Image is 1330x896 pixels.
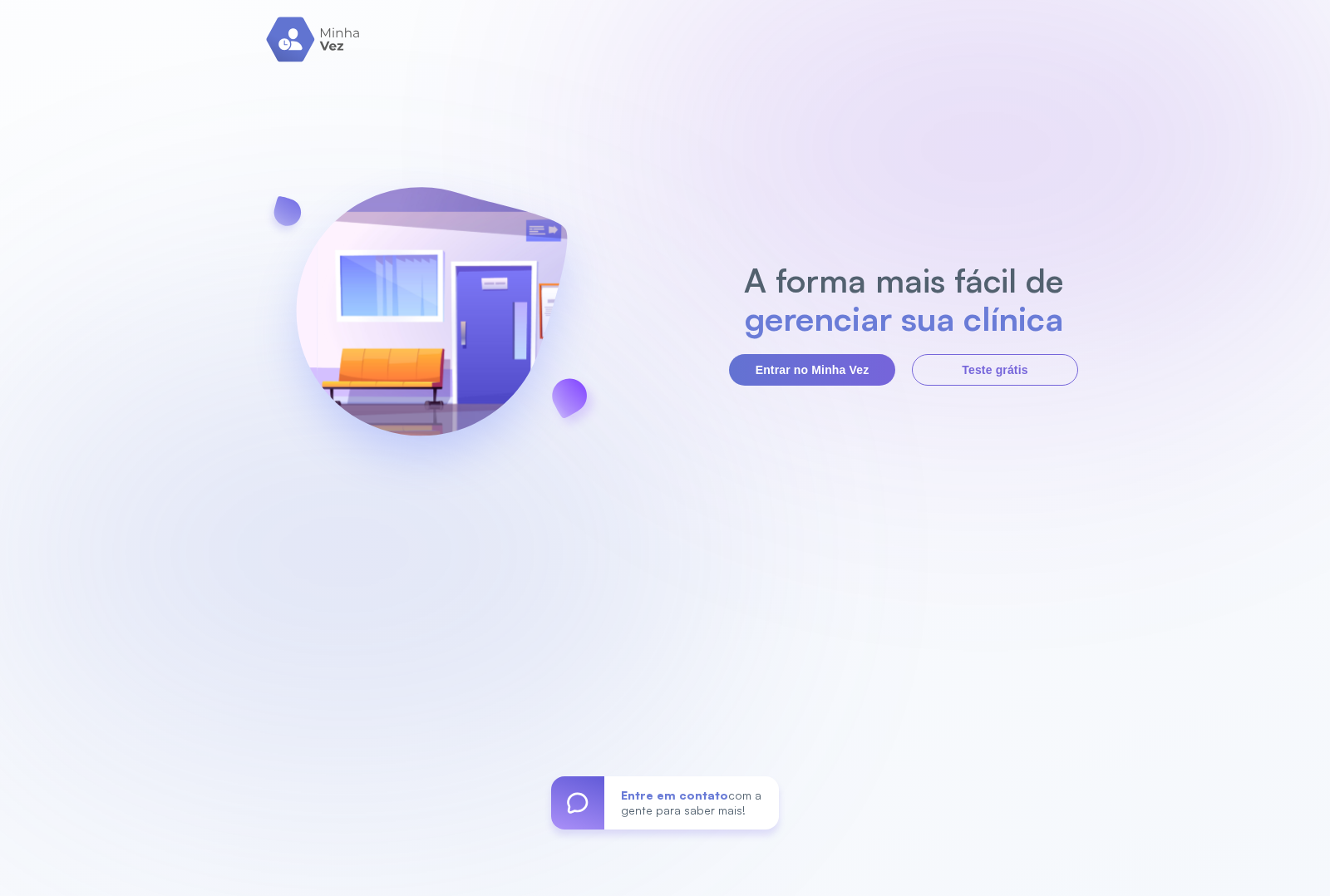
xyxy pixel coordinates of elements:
[551,776,779,830] a: Entre em contatocom a gente para saber mais!
[912,354,1078,386] button: Teste grátis
[736,299,1072,337] h2: gerenciar sua clínica
[729,354,895,386] button: Entrar no Minha Vez
[621,788,728,802] span: Entre em contato
[604,776,779,830] div: com a gente para saber mais!
[736,261,1072,299] h2: A forma mais fácil de
[252,143,611,505] img: banner-login.svg
[266,17,362,62] img: logo.svg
